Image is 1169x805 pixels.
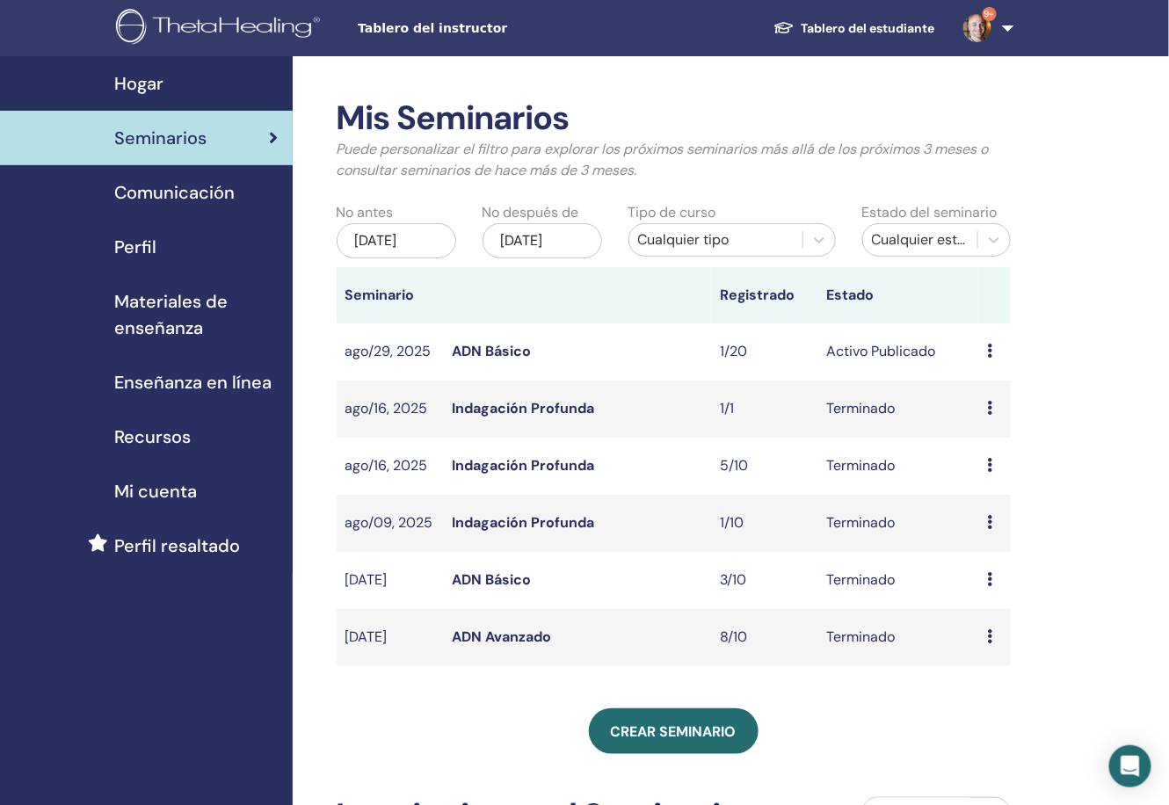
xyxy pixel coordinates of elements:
[711,495,818,552] td: 1/10
[337,267,444,323] th: Seminario
[452,513,594,532] a: Indagación Profunda
[114,125,207,151] span: Seminarios
[711,323,818,381] td: 1/20
[759,12,949,45] a: Tablero del estudiante
[337,609,444,666] td: [DATE]
[114,478,197,504] span: Mi cuenta
[337,139,1012,181] p: Puede personalizar el filtro para explorar los próximos seminarios más allá de los próximos 3 mes...
[114,424,191,450] span: Recursos
[452,342,531,360] a: ADN Básico
[114,234,156,260] span: Perfil
[358,19,621,38] span: Tablero del instructor
[337,223,456,258] div: [DATE]
[638,229,794,250] div: Cualquier tipo
[337,552,444,609] td: [DATE]
[983,7,997,21] span: 9+
[452,456,594,475] a: Indagación Profunda
[773,20,795,35] img: graduation-cap-white.svg
[452,570,531,589] a: ADN Básico
[337,438,444,495] td: ago/16, 2025
[818,267,979,323] th: Estado
[818,438,979,495] td: Terminado
[711,609,818,666] td: 8/10
[711,381,818,438] td: 1/1
[114,533,240,559] span: Perfil resaltado
[114,179,235,206] span: Comunicación
[337,381,444,438] td: ago/16, 2025
[1109,745,1151,787] div: Open Intercom Messenger
[337,495,444,552] td: ago/09, 2025
[818,609,979,666] td: Terminado
[628,202,716,223] label: Tipo de curso
[452,399,594,417] a: Indagación Profunda
[963,14,991,42] img: default.jpg
[818,323,979,381] td: Activo Publicado
[114,369,272,395] span: Enseñanza en línea
[589,708,759,754] a: Crear seminario
[452,627,551,646] a: ADN Avanzado
[872,229,969,250] div: Cualquier estatus
[711,267,818,323] th: Registrado
[114,288,279,341] span: Materiales de enseñanza
[711,552,818,609] td: 3/10
[611,722,737,741] span: Crear seminario
[818,495,979,552] td: Terminado
[711,438,818,495] td: 5/10
[862,202,998,223] label: Estado del seminario
[337,202,394,223] label: No antes
[114,70,163,97] span: Hogar
[483,223,602,258] div: [DATE]
[337,323,444,381] td: ago/29, 2025
[483,202,579,223] label: No después de
[337,98,1012,139] h2: Mis Seminarios
[116,9,326,48] img: logo.png
[818,381,979,438] td: Terminado
[818,552,979,609] td: Terminado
